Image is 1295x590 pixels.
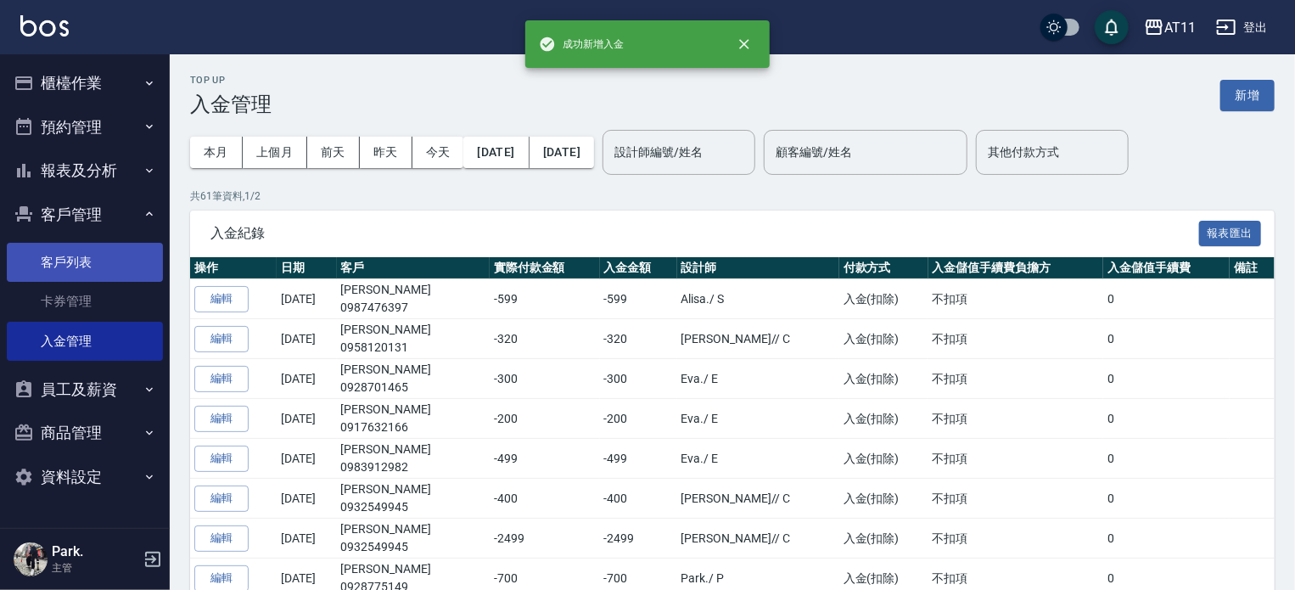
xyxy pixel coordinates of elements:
[600,439,677,479] td: -499
[1230,257,1275,279] th: 備註
[277,399,336,439] td: [DATE]
[600,479,677,519] td: -400
[194,486,249,512] button: 編輯
[928,359,1104,399] td: 不扣項
[1199,221,1262,247] button: 報表匯出
[1199,224,1262,240] a: 報表匯出
[7,149,163,193] button: 報表及分析
[341,299,485,317] p: 0987476397
[243,137,307,168] button: 上個月
[1103,399,1230,439] td: 0
[337,279,490,319] td: [PERSON_NAME]
[600,319,677,359] td: -320
[52,543,138,560] h5: Park.
[928,257,1104,279] th: 入金儲值手續費負擔方
[490,359,600,399] td: -300
[1103,439,1230,479] td: 0
[539,36,624,53] span: 成功新增入金
[190,257,277,279] th: 操作
[677,519,839,559] td: [PERSON_NAME]/ / C
[7,243,163,282] a: 客戶列表
[600,257,677,279] th: 入金金額
[1103,279,1230,319] td: 0
[190,137,243,168] button: 本月
[600,399,677,439] td: -200
[1209,12,1275,43] button: 登出
[928,479,1104,519] td: 不扣項
[277,439,336,479] td: [DATE]
[1103,479,1230,519] td: 0
[928,279,1104,319] td: 不扣項
[14,542,48,576] img: Person
[7,455,163,499] button: 資料設定
[337,519,490,559] td: [PERSON_NAME]
[341,498,485,516] p: 0932549945
[677,359,839,399] td: Eva. / E
[277,319,336,359] td: [DATE]
[839,319,928,359] td: 入金(扣除)
[210,225,1199,242] span: 入金紀錄
[677,279,839,319] td: Alisa. / S
[412,137,464,168] button: 今天
[277,359,336,399] td: [DATE]
[337,359,490,399] td: [PERSON_NAME]
[7,193,163,237] button: 客戶管理
[839,399,928,439] td: 入金(扣除)
[1103,519,1230,559] td: 0
[277,257,336,279] th: 日期
[1164,17,1196,38] div: AT11
[490,399,600,439] td: -200
[337,439,490,479] td: [PERSON_NAME]
[928,519,1104,559] td: 不扣項
[1220,87,1275,103] a: 新增
[190,75,272,86] h2: Top Up
[677,439,839,479] td: Eva. / E
[337,479,490,519] td: [PERSON_NAME]
[928,399,1104,439] td: 不扣項
[194,326,249,352] button: 編輯
[490,479,600,519] td: -400
[839,257,928,279] th: 付款方式
[600,519,677,559] td: -2499
[1103,257,1230,279] th: 入金儲值手續費
[341,458,485,476] p: 0983912982
[194,286,249,312] button: 編輯
[277,479,336,519] td: [DATE]
[7,105,163,149] button: 預約管理
[1103,359,1230,399] td: 0
[277,519,336,559] td: [DATE]
[20,15,69,37] img: Logo
[7,282,163,321] a: 卡券管理
[194,525,249,552] button: 編輯
[600,359,677,399] td: -300
[490,519,600,559] td: -2499
[341,419,485,436] p: 0917632166
[194,406,249,432] button: 編輯
[490,319,600,359] td: -320
[839,519,928,559] td: 入金(扣除)
[463,137,529,168] button: [DATE]
[677,399,839,439] td: Eva. / E
[677,319,839,359] td: [PERSON_NAME]/ / C
[839,279,928,319] td: 入金(扣除)
[839,359,928,399] td: 入金(扣除)
[307,137,360,168] button: 前天
[530,137,594,168] button: [DATE]
[726,25,763,63] button: close
[7,368,163,412] button: 員工及薪資
[52,560,138,576] p: 主管
[677,257,839,279] th: 設計師
[490,439,600,479] td: -499
[337,257,490,279] th: 客戶
[341,339,485,357] p: 0958120131
[337,319,490,359] td: [PERSON_NAME]
[600,279,677,319] td: -599
[7,411,163,455] button: 商品管理
[341,538,485,556] p: 0932549945
[360,137,412,168] button: 昨天
[1220,80,1275,111] button: 新增
[277,279,336,319] td: [DATE]
[341,379,485,396] p: 0928701465
[1137,10,1202,45] button: AT11
[928,319,1104,359] td: 不扣項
